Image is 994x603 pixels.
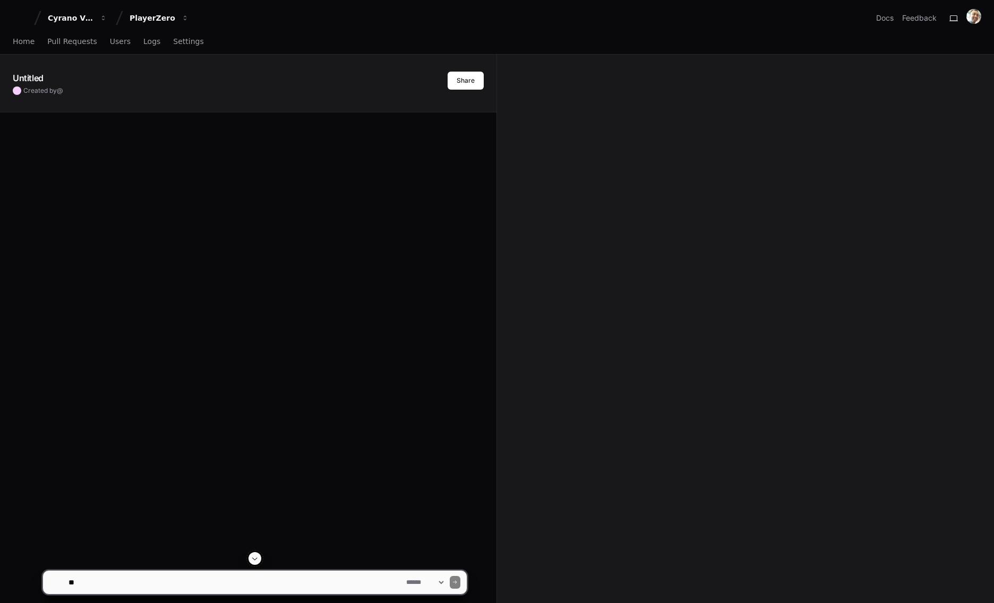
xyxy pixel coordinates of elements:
a: Logs [143,30,160,54]
a: Pull Requests [47,30,97,54]
div: PlayerZero [130,13,175,23]
img: avatar [966,9,981,24]
button: Share [448,72,484,90]
button: Cyrano Video [44,8,112,28]
span: Created by [23,86,63,95]
a: Home [13,30,35,54]
span: Pull Requests [47,38,97,45]
span: Home [13,38,35,45]
a: Users [110,30,131,54]
span: Logs [143,38,160,45]
span: @ [57,86,63,94]
h1: Untitled [13,72,44,84]
div: Cyrano Video [48,13,93,23]
a: Docs [876,13,894,23]
button: Feedback [902,13,937,23]
button: PlayerZero [125,8,193,28]
span: Users [110,38,131,45]
a: Settings [173,30,203,54]
span: Settings [173,38,203,45]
